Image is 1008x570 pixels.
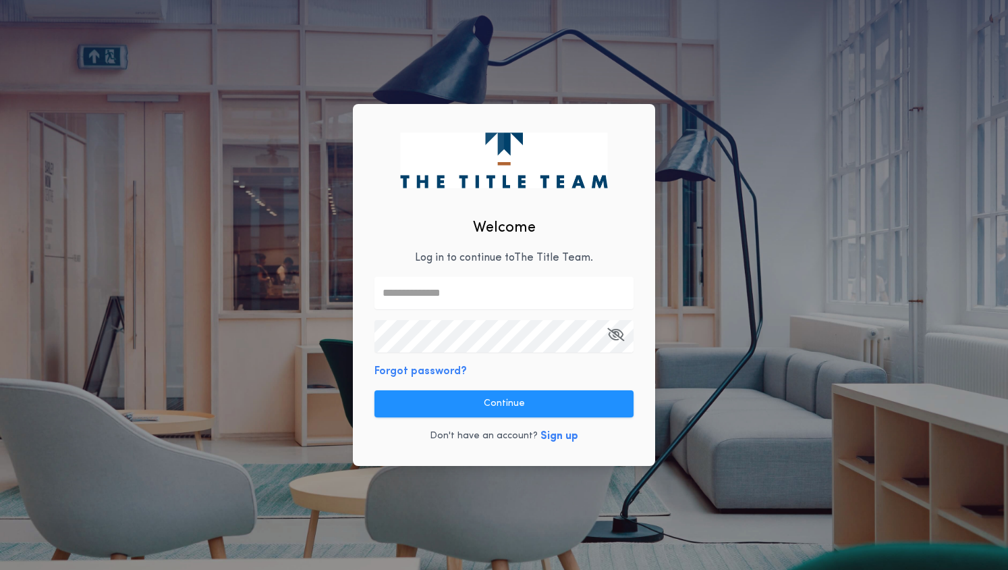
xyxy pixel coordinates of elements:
[415,250,593,266] p: Log in to continue to The Title Team .
[374,390,634,417] button: Continue
[374,363,467,380] button: Forgot password?
[473,217,536,239] h2: Welcome
[540,428,578,444] button: Sign up
[400,132,607,188] img: logo
[430,430,538,443] p: Don't have an account?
